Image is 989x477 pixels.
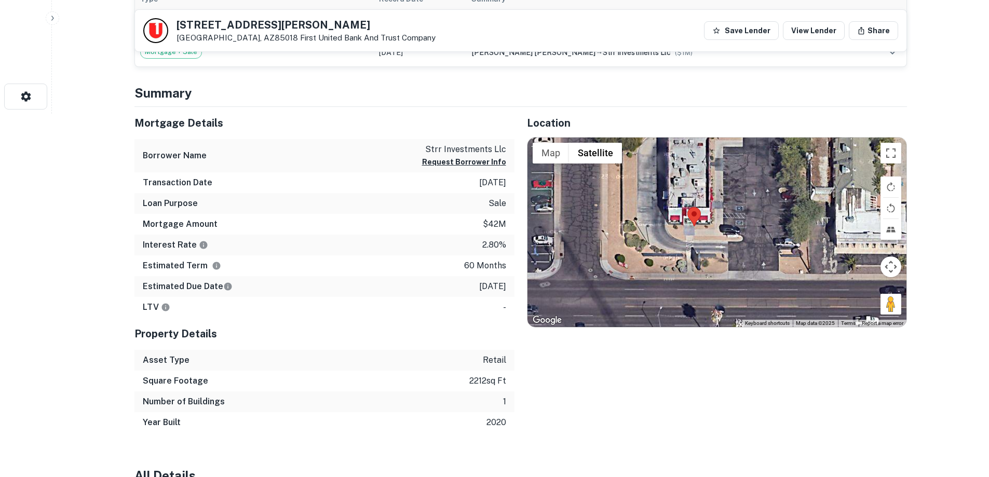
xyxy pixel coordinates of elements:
span: Mortgage + Sale [141,47,201,57]
h6: Estimated Due Date [143,280,233,293]
p: [DATE] [479,280,506,293]
button: Request Borrower Info [422,156,506,168]
h6: Mortgage Amount [143,218,218,230]
button: Show street map [533,143,569,163]
h6: Asset Type [143,354,189,366]
a: View Lender [783,21,845,40]
p: $42m [483,218,506,230]
button: Rotate map clockwise [880,176,901,197]
p: 60 months [464,260,506,272]
p: sale [489,197,506,210]
svg: The interest rates displayed on the website are for informational purposes only and may be report... [199,240,208,250]
iframe: Chat Widget [937,394,989,444]
p: 2020 [486,416,506,429]
p: 1 [503,396,506,408]
h6: Estimated Term [143,260,221,272]
h5: Mortgage Details [134,115,514,131]
td: [DATE] [374,38,466,66]
h5: Property Details [134,326,514,342]
a: Terms (opens in new tab) [841,320,856,326]
h4: Summary [134,84,907,102]
h6: Year Built [143,416,181,429]
span: strr investments llc [603,48,671,57]
svg: Estimate is based on a standard schedule for this type of loan. [223,282,233,291]
svg: LTVs displayed on the website are for informational purposes only and may be reported incorrectly... [161,303,170,312]
p: [GEOGRAPHIC_DATA], AZ85018 [177,33,436,43]
img: Google [530,314,564,327]
p: retail [483,354,506,366]
h5: [STREET_ADDRESS][PERSON_NAME] [177,20,436,30]
h6: LTV [143,301,170,314]
p: - [503,301,506,314]
button: Drag Pegman onto the map to open Street View [880,294,901,315]
button: Toggle fullscreen view [880,143,901,163]
span: Map data ©2025 [796,320,835,326]
a: First United Bank And Trust Company [300,33,436,42]
p: 2212 sq ft [469,375,506,387]
div: → [471,47,853,58]
h6: Borrower Name [143,149,207,162]
button: Save Lender [704,21,779,40]
p: 2.80% [482,239,506,251]
button: Share [849,21,898,40]
h6: Interest Rate [143,239,208,251]
button: expand row [884,44,901,61]
h6: Square Footage [143,375,208,387]
button: Rotate map counterclockwise [880,198,901,219]
span: ($ 1M ) [675,49,693,57]
button: Map camera controls [880,256,901,277]
h6: Loan Purpose [143,197,198,210]
h6: Number of Buildings [143,396,225,408]
button: Show satellite imagery [569,143,622,163]
p: [DATE] [479,176,506,189]
svg: Term is based on a standard schedule for this type of loan. [212,261,221,270]
h6: Transaction Date [143,176,212,189]
button: Tilt map [880,219,901,240]
a: Open this area in Google Maps (opens a new window) [530,314,564,327]
span: [PERSON_NAME] [PERSON_NAME] [471,48,595,57]
h5: Location [527,115,907,131]
p: strr investments llc [422,143,506,156]
button: Keyboard shortcuts [745,320,790,327]
a: Report a map error [862,320,903,326]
